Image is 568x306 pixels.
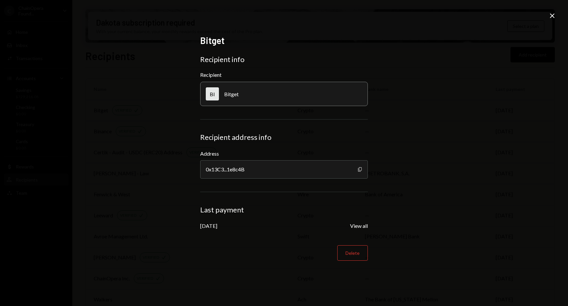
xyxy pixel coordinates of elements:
div: BI [206,87,219,100]
div: 0x13C3...1e8c4B [200,160,368,179]
div: Last payment [200,205,368,214]
div: Recipient info [200,55,368,64]
div: Recipient address info [200,133,368,142]
div: Recipient [200,72,368,78]
div: [DATE] [200,223,217,229]
button: View all [350,223,368,229]
h2: Bitget [200,34,368,47]
label: Address [200,150,368,158]
button: Delete [337,245,368,261]
div: Bitget [224,91,239,97]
